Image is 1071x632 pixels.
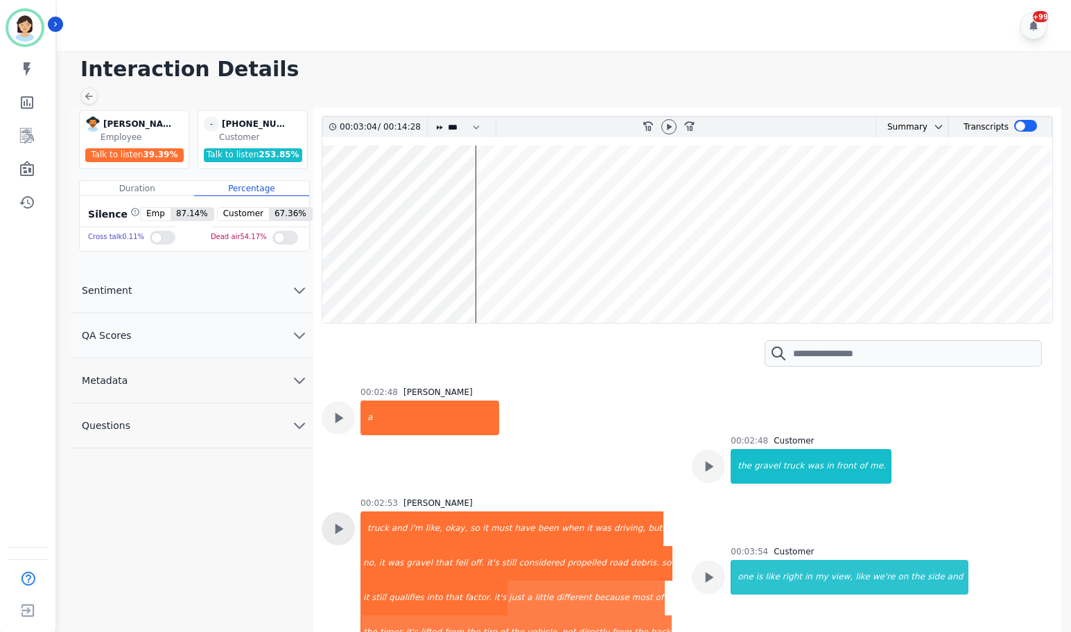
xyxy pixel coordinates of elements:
[566,546,608,581] div: propelled
[259,150,299,159] span: 253.85 %
[291,417,308,434] svg: chevron down
[71,403,313,448] button: Questions chevron down
[774,546,814,557] div: Customer
[825,449,835,484] div: in
[854,560,871,595] div: like
[453,546,469,581] div: fell
[489,511,513,546] div: must
[732,449,753,484] div: the
[444,511,469,546] div: okay,
[378,546,386,581] div: it
[525,581,533,615] div: a
[782,449,806,484] div: truck
[103,116,173,132] div: [PERSON_NAME]
[408,511,424,546] div: i'm
[755,560,765,595] div: is
[781,560,803,595] div: right
[218,208,269,220] span: Customer
[647,511,663,546] div: but
[370,581,388,615] div: still
[291,372,308,389] svg: chevron down
[629,546,661,581] div: debris.
[518,546,566,581] div: considered
[405,546,434,581] div: gravel
[661,546,673,581] div: so
[291,282,308,299] svg: chevron down
[171,208,214,220] span: 87.14 %
[80,57,1057,82] h1: Interaction Details
[291,327,308,344] svg: chevron down
[469,511,482,546] div: so
[806,449,824,484] div: was
[444,581,464,615] div: that
[8,11,42,44] img: Bordered avatar
[71,283,143,297] span: Sentiment
[500,546,518,581] div: still
[362,546,378,581] div: no,
[774,435,814,446] div: Customer
[211,227,267,247] div: Dead air 54.17 %
[731,435,768,446] div: 00:02:48
[830,560,854,595] div: view,
[933,121,944,132] svg: chevron down
[946,560,969,595] div: and
[608,546,629,581] div: road
[71,268,313,313] button: Sentiment chevron down
[732,560,754,595] div: one
[219,132,304,143] div: Customer
[631,581,654,615] div: most
[481,511,489,546] div: it
[362,511,390,546] div: truck
[464,581,493,615] div: factor.
[560,511,585,546] div: when
[1033,11,1048,22] div: +99
[424,511,444,546] div: like,
[876,117,928,137] div: Summary
[194,181,308,196] div: Percentage
[814,560,830,595] div: my
[593,581,630,615] div: because
[85,207,140,221] div: Silence
[507,581,525,615] div: just
[896,560,909,595] div: on
[909,560,926,595] div: the
[88,227,144,247] div: Cross talk 0.11 %
[403,498,473,509] div: [PERSON_NAME]
[857,449,869,484] div: of
[386,546,405,581] div: was
[362,401,499,435] div: a
[141,208,171,220] span: Emp
[403,387,473,398] div: [PERSON_NAME]
[493,581,508,615] div: it's
[485,546,500,581] div: it's
[753,449,782,484] div: gravel
[204,148,302,162] div: Talk to listen
[85,148,184,162] div: Talk to listen
[80,181,194,196] div: Duration
[143,150,177,159] span: 39.39 %
[434,546,453,581] div: that
[731,546,768,557] div: 00:03:54
[340,117,424,137] div: /
[390,511,409,546] div: and
[537,511,560,546] div: been
[585,511,593,546] div: it
[871,560,897,595] div: we're
[204,116,219,132] span: -
[803,560,814,595] div: in
[222,116,291,132] div: [PHONE_NUMBER]
[71,374,139,387] span: Metadata
[764,560,781,595] div: like
[926,560,946,595] div: side
[381,117,419,137] div: 00:14:28
[71,313,313,358] button: QA Scores chevron down
[593,511,612,546] div: was
[360,498,398,509] div: 00:02:53
[613,511,647,546] div: driving,
[555,581,593,615] div: different
[340,117,378,137] div: 00:03:04
[964,117,1009,137] div: Transcripts
[71,358,313,403] button: Metadata chevron down
[426,581,444,615] div: into
[101,132,186,143] div: Employee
